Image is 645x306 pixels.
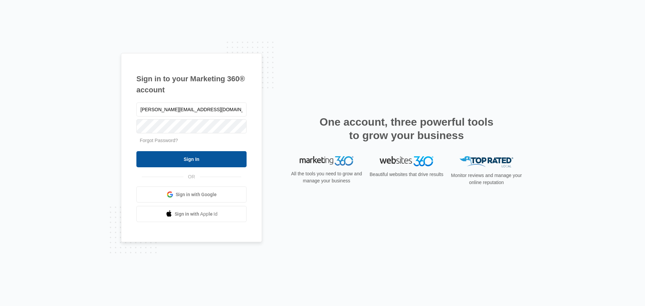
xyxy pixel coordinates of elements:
a: Forgot Password? [140,138,178,143]
p: Beautiful websites that drive results [369,171,444,178]
h2: One account, three powerful tools to grow your business [317,115,496,142]
img: Websites 360 [380,156,433,166]
p: All the tools you need to grow and manage your business [289,170,364,184]
img: Marketing 360 [300,156,353,166]
input: Email [136,102,247,117]
input: Sign In [136,151,247,167]
span: Sign in with Google [176,191,217,198]
a: Sign in with Google [136,186,247,203]
img: Top Rated Local [460,156,513,167]
h1: Sign in to your Marketing 360® account [136,73,247,95]
p: Monitor reviews and manage your online reputation [449,172,524,186]
a: Sign in with Apple Id [136,206,247,222]
span: Sign in with Apple Id [175,211,218,218]
span: OR [183,173,200,180]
